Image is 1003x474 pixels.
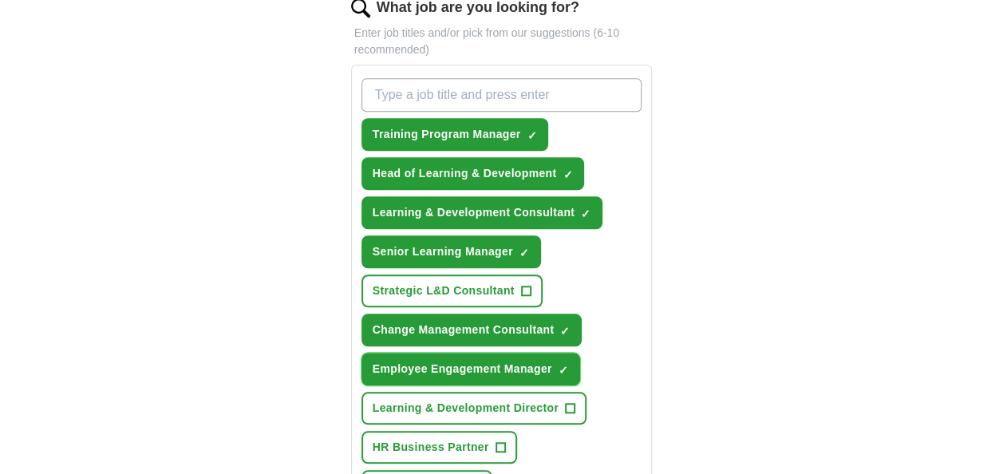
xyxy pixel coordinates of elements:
span: ✓ [519,247,529,259]
span: ✓ [563,168,572,181]
button: Strategic L&D Consultant [361,275,543,307]
span: Employee Engagement Manager [373,361,552,377]
button: Senior Learning Manager✓ [361,235,541,268]
button: Training Program Manager✓ [361,118,549,151]
button: Change Management Consultant✓ [361,314,582,346]
input: Type a job title and press enter [361,78,642,112]
span: Senior Learning Manager [373,243,513,260]
span: Learning & Development Consultant [373,204,575,221]
span: ✓ [581,207,590,220]
span: ✓ [559,364,568,377]
span: Training Program Manager [373,126,521,143]
button: Learning & Development Director [361,392,586,425]
span: Strategic L&D Consultant [373,282,515,299]
button: Head of Learning & Development✓ [361,157,585,190]
span: Head of Learning & Development [373,165,557,182]
button: Employee Engagement Manager✓ [361,353,580,385]
span: ✓ [527,129,536,142]
span: Change Management Consultant [373,322,555,338]
p: Enter job titles and/or pick from our suggestions (6-10 recommended) [351,25,653,58]
span: ✓ [560,325,570,338]
span: HR Business Partner [373,439,489,456]
button: Learning & Development Consultant✓ [361,196,602,229]
button: HR Business Partner [361,431,517,464]
span: Learning & Development Director [373,400,559,417]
